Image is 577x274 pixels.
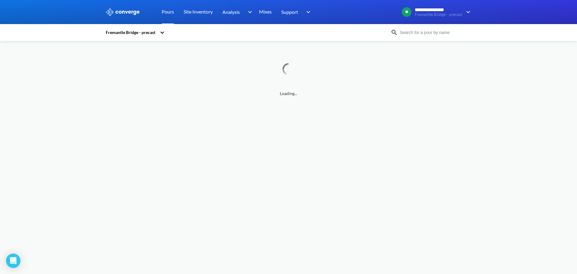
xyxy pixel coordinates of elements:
[302,8,312,16] img: downArrow.svg
[398,29,471,36] input: Search for a pour by name
[415,12,462,17] span: Fremantle Bridge - precast
[105,29,157,36] div: Fremantle Bridge - precast
[6,254,20,268] div: Open Intercom Messenger
[391,29,398,36] img: icon-search.svg
[244,8,254,16] img: downArrow.svg
[281,8,298,16] span: Support
[462,8,472,16] img: downArrow.svg
[105,8,140,16] img: logo_ewhite.svg
[105,90,472,97] span: Loading...
[222,8,240,16] span: Analysis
